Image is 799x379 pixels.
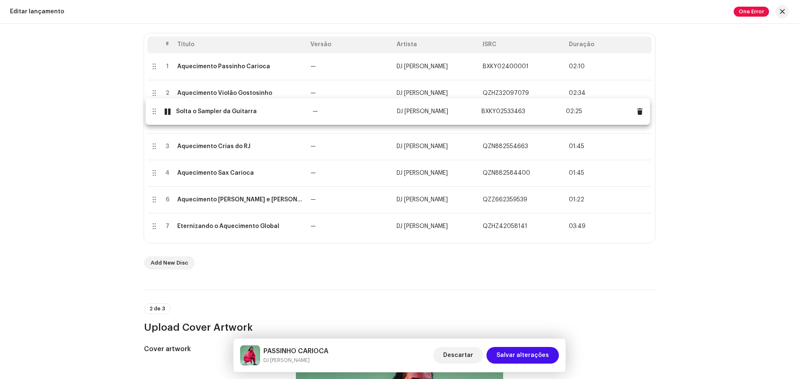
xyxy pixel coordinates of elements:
span: DJ Kokadah [397,170,448,176]
span: 2 de 3 [149,306,165,311]
span: — [310,223,316,229]
span: DJ Kokadah [397,90,448,96]
div: Aquecimento Passinho Carioca [177,63,270,70]
div: Aquecimento Violão Gostosinho [177,90,272,97]
span: — [310,90,316,96]
span: DJ Kokadah [397,223,448,229]
th: Artista [393,37,479,53]
span: 01:22 [569,196,584,203]
button: Add New Disc [144,256,195,270]
th: Duração [566,37,652,53]
th: Versão [307,37,393,53]
span: 03:49 [569,223,586,230]
span: — [310,64,316,69]
span: 02:10 [569,63,585,70]
div: Aquecimento Tom e Jerry - Pam Pam Pam Hey [177,196,304,203]
span: — [310,144,316,149]
span: BXKY02400001 [483,64,529,69]
div: Aquecimento Crias do RJ [177,143,251,150]
span: — [310,197,316,203]
span: 02:34 [569,90,586,97]
span: 01:45 [569,143,584,150]
span: DJ Kokadah [397,64,448,69]
div: Eternizando o Aquecimento Global [177,223,279,230]
h3: Upload Cover Artwork [144,321,655,334]
div: Aquecimento Sax Carioca [177,170,254,176]
th: ISRC [479,37,566,53]
span: QZHZ42058141 [483,223,527,229]
th: # [161,37,174,53]
span: — [310,170,316,176]
span: DJ Kokadah [397,197,448,203]
span: QZZ662359539 [483,197,527,203]
span: DJ Kokadah [397,144,448,149]
span: QZHZ32097079 [483,90,529,96]
span: Add New Disc [151,255,188,271]
span: QZN882554663 [483,144,528,149]
th: Título [174,37,307,53]
span: 01:45 [569,170,584,176]
span: QZN882584400 [483,170,530,176]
